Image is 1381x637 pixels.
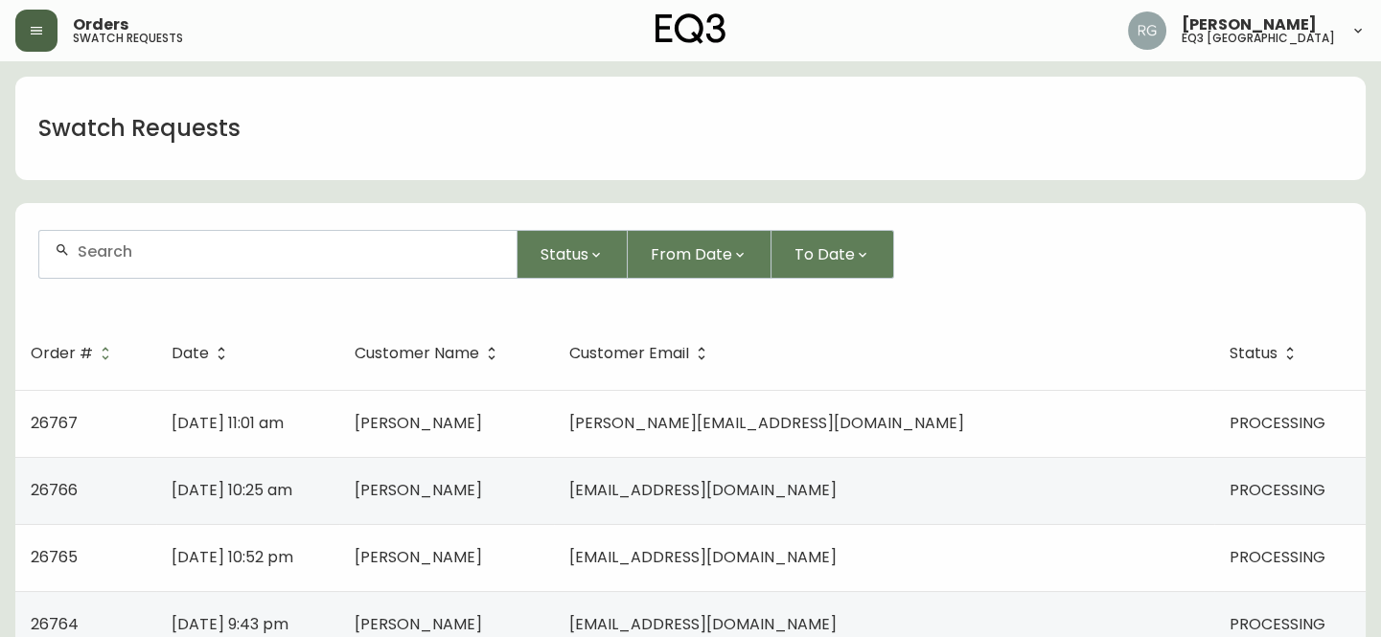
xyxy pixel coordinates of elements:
span: Orders [73,17,128,33]
span: [PERSON_NAME] [355,412,482,434]
button: Status [518,230,628,279]
span: Date [172,345,234,362]
span: [EMAIL_ADDRESS][DOMAIN_NAME] [569,546,837,568]
img: logo [656,13,726,44]
span: Status [541,242,588,266]
span: 26767 [31,412,78,434]
input: Search [78,242,501,261]
span: [EMAIL_ADDRESS][DOMAIN_NAME] [569,613,837,635]
img: f6fbd925e6db440fbde9835fd887cd24 [1128,11,1166,50]
span: Status [1230,348,1277,359]
span: [DATE] 11:01 am [172,412,284,434]
button: To Date [771,230,894,279]
span: PROCESSING [1230,479,1325,501]
span: [PERSON_NAME] [355,546,482,568]
span: [DATE] 9:43 pm [172,613,288,635]
span: PROCESSING [1230,613,1325,635]
span: [PERSON_NAME] [355,613,482,635]
span: [DATE] 10:52 pm [172,546,293,568]
span: Customer Email [569,348,689,359]
span: [PERSON_NAME] [1182,17,1317,33]
span: PROCESSING [1230,412,1325,434]
span: Customer Name [355,345,504,362]
span: [EMAIL_ADDRESS][DOMAIN_NAME] [569,479,837,501]
span: Status [1230,345,1302,362]
button: From Date [628,230,771,279]
span: 26765 [31,546,78,568]
span: Customer Email [569,345,714,362]
h1: Swatch Requests [38,112,241,145]
span: Date [172,348,209,359]
span: Customer Name [355,348,479,359]
span: 26766 [31,479,78,501]
span: PROCESSING [1230,546,1325,568]
span: [PERSON_NAME] [355,479,482,501]
span: Order # [31,348,93,359]
span: [DATE] 10:25 am [172,479,292,501]
h5: swatch requests [73,33,183,44]
span: [PERSON_NAME][EMAIL_ADDRESS][DOMAIN_NAME] [569,412,964,434]
span: To Date [794,242,855,266]
span: 26764 [31,613,79,635]
h5: eq3 [GEOGRAPHIC_DATA] [1182,33,1335,44]
span: From Date [651,242,732,266]
span: Order # [31,345,118,362]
